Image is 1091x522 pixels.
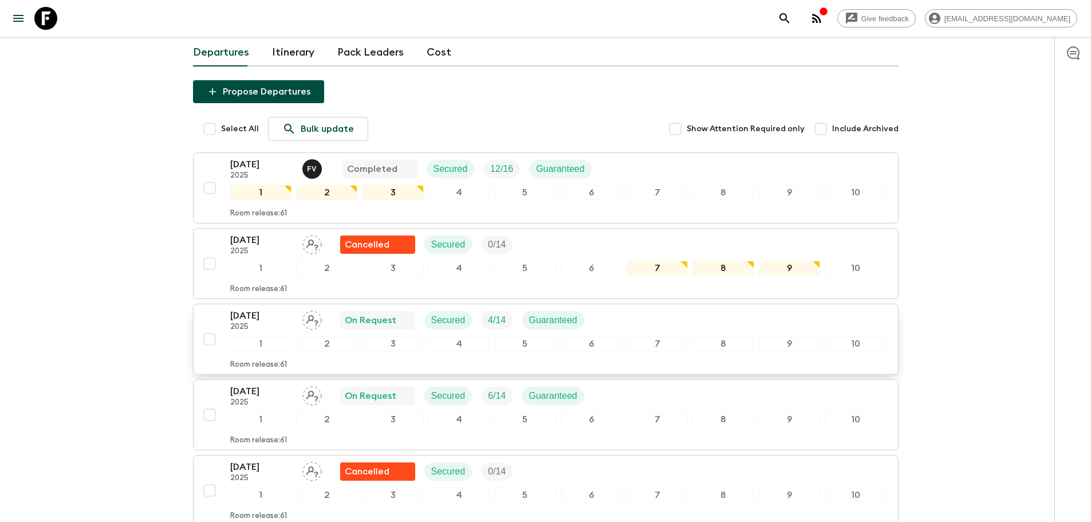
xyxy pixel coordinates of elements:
[193,80,324,103] button: Propose Departures
[337,39,404,66] a: Pack Leaders
[536,162,585,176] p: Guaranteed
[230,247,293,256] p: 2025
[825,488,886,503] div: 10
[759,261,820,276] div: 9
[302,163,324,172] span: Francisco Valero
[362,488,423,503] div: 3
[627,185,688,200] div: 7
[230,209,287,218] p: Room release: 61
[627,412,688,427] div: 7
[692,336,754,351] div: 8
[431,238,466,252] p: Secured
[488,389,506,403] p: 6 / 14
[230,460,293,474] p: [DATE]
[230,398,293,407] p: 2025
[494,488,556,503] div: 5
[362,336,423,351] div: 3
[561,412,622,427] div: 6
[692,412,754,427] div: 8
[362,185,423,200] div: 3
[230,158,293,171] p: [DATE]
[431,389,466,403] p: Secured
[302,238,322,248] span: Assign pack leader
[627,336,688,351] div: 7
[529,313,577,327] p: Guaranteed
[230,285,287,294] p: Room release: 61
[230,171,293,180] p: 2025
[345,465,389,478] p: Cancelled
[340,236,415,254] div: Flash Pack cancellation
[230,323,293,332] p: 2025
[424,462,472,481] div: Secured
[424,387,472,405] div: Secured
[481,236,513,254] div: Trip Fill
[230,233,293,247] p: [DATE]
[345,389,396,403] p: On Request
[481,387,513,405] div: Trip Fill
[296,336,357,351] div: 2
[424,236,472,254] div: Secured
[759,336,820,351] div: 9
[424,311,472,329] div: Secured
[431,313,466,327] p: Secured
[483,160,520,178] div: Trip Fill
[345,238,389,252] p: Cancelled
[362,261,423,276] div: 3
[268,117,368,141] a: Bulk update
[488,238,506,252] p: 0 / 14
[938,14,1077,23] span: [EMAIL_ADDRESS][DOMAIN_NAME]
[230,309,293,323] p: [DATE]
[362,412,423,427] div: 3
[759,185,820,200] div: 9
[494,261,556,276] div: 5
[230,261,292,276] div: 1
[692,488,754,503] div: 8
[230,488,292,503] div: 1
[230,336,292,351] div: 1
[627,488,688,503] div: 7
[825,185,886,200] div: 10
[193,304,899,375] button: [DATE]2025Assign pack leaderOn RequestSecuredTrip FillGuaranteed12345678910Room release:61
[759,488,820,503] div: 9
[529,389,577,403] p: Guaranteed
[759,412,820,427] div: 9
[193,152,899,223] button: [DATE]2025Francisco ValeroCompletedSecuredTrip FillGuaranteed12345678910Room release:61
[837,9,916,28] a: Give feedback
[193,228,899,299] button: [DATE]2025Assign pack leaderFlash Pack cancellationSecuredTrip Fill12345678910Room release:61
[427,39,451,66] a: Cost
[773,7,796,30] button: search adventures
[193,39,249,66] a: Departures
[193,379,899,450] button: [DATE]2025Assign pack leaderOn RequestSecuredTrip FillGuaranteed12345678910Room release:61
[481,462,513,481] div: Trip Fill
[230,436,287,445] p: Room release: 61
[825,412,886,427] div: 10
[825,261,886,276] div: 10
[230,384,293,398] p: [DATE]
[221,123,259,135] span: Select All
[855,14,915,23] span: Give feedback
[925,9,1077,28] div: [EMAIL_ADDRESS][DOMAIN_NAME]
[230,474,293,483] p: 2025
[692,261,754,276] div: 8
[347,162,397,176] p: Completed
[825,336,886,351] div: 10
[434,162,468,176] p: Secured
[832,123,899,135] span: Include Archived
[428,185,490,200] div: 4
[296,185,357,200] div: 2
[488,465,506,478] p: 0 / 14
[561,488,622,503] div: 6
[481,311,513,329] div: Trip Fill
[301,122,354,136] p: Bulk update
[561,261,622,276] div: 6
[561,185,622,200] div: 6
[340,462,415,481] div: Flash Pack cancellation
[230,185,292,200] div: 1
[494,412,556,427] div: 5
[428,261,490,276] div: 4
[230,512,287,521] p: Room release: 61
[428,488,490,503] div: 4
[296,488,357,503] div: 2
[627,261,688,276] div: 7
[428,412,490,427] div: 4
